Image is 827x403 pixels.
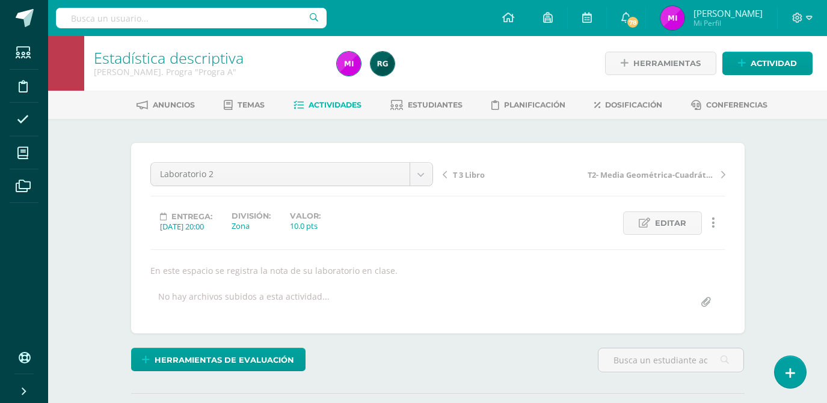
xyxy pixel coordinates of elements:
a: Estadística descriptiva [94,47,244,68]
div: Quinto Bach. Progra 'Progra A' [94,66,322,77]
span: Mi Perfil [693,18,763,28]
input: Busca un estudiante aquí... [598,348,743,372]
a: Actividad [722,52,813,75]
span: Temas [238,100,265,109]
span: T2- Media Geométrica-Cuadrática [588,169,715,180]
span: Entrega: [171,212,212,221]
a: Planificación [491,95,565,115]
h1: Estadística descriptiva [94,49,322,66]
img: e044b199acd34bf570a575bac584e1d1.png [370,52,395,76]
span: Actividad [751,52,797,74]
span: Conferencias [706,100,767,109]
a: T 3 Libro [443,168,584,180]
input: Busca un usuario... [56,8,327,28]
a: Herramientas de evaluación [131,348,306,371]
label: División: [232,211,271,220]
span: Laboratorio 2 [160,163,401,186]
span: Planificación [504,100,565,109]
div: No hay archivos subidos a esta actividad... [158,291,330,314]
a: Temas [224,95,265,115]
a: Laboratorio 2 [151,163,432,186]
a: Dosificación [594,95,662,115]
a: Anuncios [137,95,195,115]
a: T2- Media Geométrica-Cuadrática [584,168,725,180]
span: Editar [655,212,686,234]
div: Zona [232,220,271,231]
a: Estudiantes [390,95,463,115]
label: Valor: [290,211,321,220]
div: 10.0 pts [290,220,321,231]
a: Herramientas [605,52,716,75]
span: [PERSON_NAME] [693,7,763,19]
a: Conferencias [691,95,767,115]
span: 78 [626,16,639,29]
span: Dosificación [605,100,662,109]
span: Estudiantes [408,100,463,109]
img: e580cc0eb62752fa762e7f6d173b6223.png [660,6,684,30]
span: Anuncios [153,100,195,109]
img: e580cc0eb62752fa762e7f6d173b6223.png [337,52,361,76]
a: Actividades [294,95,361,115]
span: Herramientas de evaluación [155,349,294,371]
span: Herramientas [633,52,701,74]
span: Actividades [309,100,361,109]
span: T 3 Libro [453,169,485,180]
div: En este espacio se registra la nota de su laboratorio en clase. [146,265,730,276]
div: [DATE] 20:00 [160,221,212,232]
